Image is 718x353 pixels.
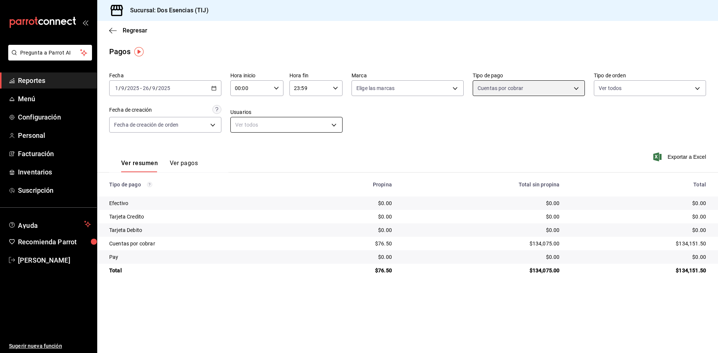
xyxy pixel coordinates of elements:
[140,85,142,91] span: -
[18,167,91,177] span: Inventarios
[124,6,209,15] h3: Sucursal: Dos Esencias (TIJ)
[115,85,119,91] input: --
[109,46,131,57] div: Pagos
[594,73,706,78] label: Tipo de orden
[404,253,559,261] div: $0.00
[170,160,198,172] button: Ver pagos
[149,85,151,91] span: /
[18,237,91,247] span: Recomienda Parrot
[571,267,706,274] div: $134,151.50
[121,85,125,91] input: --
[655,152,706,161] button: Exportar a Excel
[571,253,706,261] div: $0.00
[306,182,392,188] div: Propina
[109,73,221,78] label: Fecha
[82,19,88,25] button: open_drawer_menu
[109,267,294,274] div: Total
[119,85,121,91] span: /
[134,47,144,56] img: Tooltip marker
[306,253,392,261] div: $0.00
[125,85,127,91] span: /
[404,226,559,234] div: $0.00
[8,45,92,61] button: Pregunta a Parrot AI
[109,106,152,114] div: Fecha de creación
[356,84,395,92] span: Elige las marcas
[306,240,392,247] div: $76.50
[404,267,559,274] div: $134,075.00
[306,199,392,207] div: $0.00
[18,112,91,122] span: Configuración
[18,130,91,140] span: Personal
[404,240,559,247] div: $134,075.00
[230,73,283,78] label: Hora inicio
[404,213,559,220] div: $0.00
[5,54,92,62] a: Pregunta a Parrot AI
[109,253,294,261] div: Pay
[571,240,706,247] div: $134,151.50
[109,213,294,220] div: Tarjeta Credito
[230,109,343,115] label: Usuarios
[114,121,178,128] span: Fecha de creación de orden
[478,84,523,92] span: Cuentas por cobrar
[20,49,80,57] span: Pregunta a Parrot AI
[109,182,294,188] div: Tipo de pago
[109,240,294,247] div: Cuentas por cobrar
[121,160,198,172] div: navigation tabs
[123,27,147,34] span: Regresar
[109,226,294,234] div: Tarjeta Debito
[306,226,392,234] div: $0.00
[18,185,91,195] span: Suscripción
[152,85,156,91] input: --
[599,84,622,92] span: Ver todos
[109,27,147,34] button: Regresar
[306,213,392,220] div: $0.00
[18,149,91,159] span: Facturación
[404,199,559,207] div: $0.00
[230,117,343,133] div: Ver todos
[142,85,149,91] input: --
[571,182,706,188] div: Total
[306,267,392,274] div: $76.50
[158,85,171,91] input: ----
[9,342,91,350] span: Sugerir nueva función
[571,213,706,220] div: $0.00
[156,85,158,91] span: /
[127,85,139,91] input: ----
[18,94,91,104] span: Menú
[18,220,81,229] span: Ayuda
[147,182,152,187] svg: Los pagos realizados con Pay y otras terminales son montos brutos.
[571,199,706,207] div: $0.00
[121,160,158,172] button: Ver resumen
[571,226,706,234] div: $0.00
[473,73,585,78] label: Tipo de pago
[289,73,343,78] label: Hora fin
[352,73,464,78] label: Marca
[18,255,91,265] span: [PERSON_NAME]
[18,75,91,86] span: Reportes
[109,199,294,207] div: Efectivo
[404,182,559,188] div: Total sin propina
